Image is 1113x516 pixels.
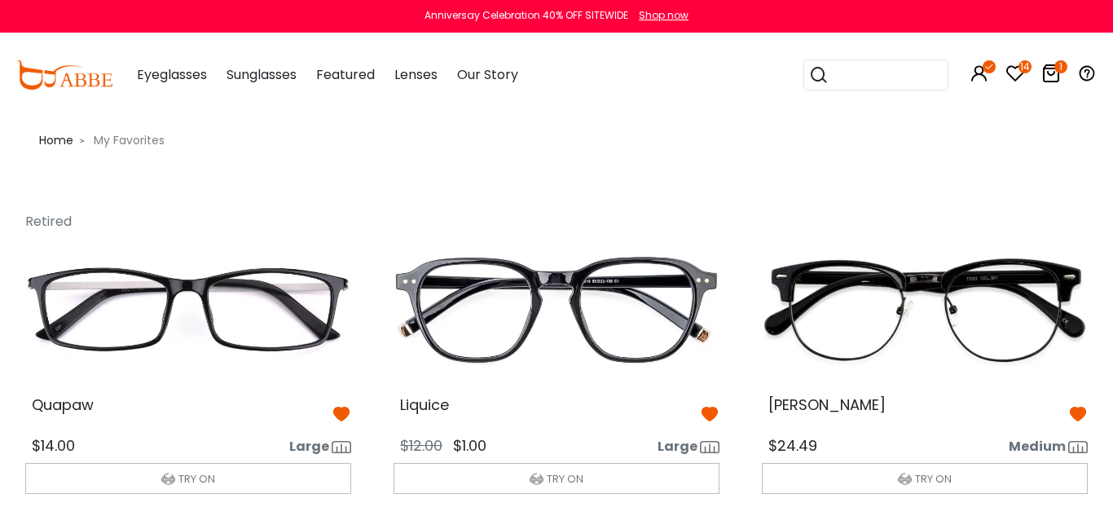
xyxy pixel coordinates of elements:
[1009,437,1066,456] span: Medium
[631,8,688,22] a: Shop now
[1018,60,1032,73] i: 14
[1068,441,1088,454] img: size ruler
[178,471,215,487] span: TRY ON
[658,437,697,456] span: Large
[547,471,583,487] span: TRY ON
[227,65,297,84] span: Sunglasses
[400,395,449,415] span: Liquice
[39,130,73,149] a: Home
[898,472,912,486] img: tryon
[400,435,442,456] span: $12.00
[1054,60,1067,73] i: 1
[316,65,375,84] span: Featured
[25,202,106,247] div: Retired
[161,472,175,486] img: tryon
[530,472,543,486] img: tryon
[87,132,171,148] span: My Favorites
[32,395,94,415] span: Quapaw
[762,463,1088,494] button: TRY ON
[768,435,817,456] span: $24.49
[394,463,719,494] button: TRY ON
[639,8,688,23] div: Shop now
[332,441,351,454] img: size ruler
[32,435,75,456] span: $14.00
[16,60,112,90] img: abbeglasses.com
[425,8,628,23] div: Anniversay Celebration 40% OFF SITEWIDE
[25,463,351,494] button: TRY ON
[39,132,73,148] span: Home
[289,437,329,456] span: Large
[762,202,842,247] div: BOGO
[453,435,486,456] span: $1.00
[915,471,952,487] span: TRY ON
[1041,67,1061,86] a: 1
[137,65,207,84] span: Eyeglasses
[394,65,438,84] span: Lenses
[1005,67,1025,86] a: 14
[700,441,719,454] img: size ruler
[768,395,886,415] span: [PERSON_NAME]
[457,65,518,84] span: Our Story
[80,135,85,147] i: >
